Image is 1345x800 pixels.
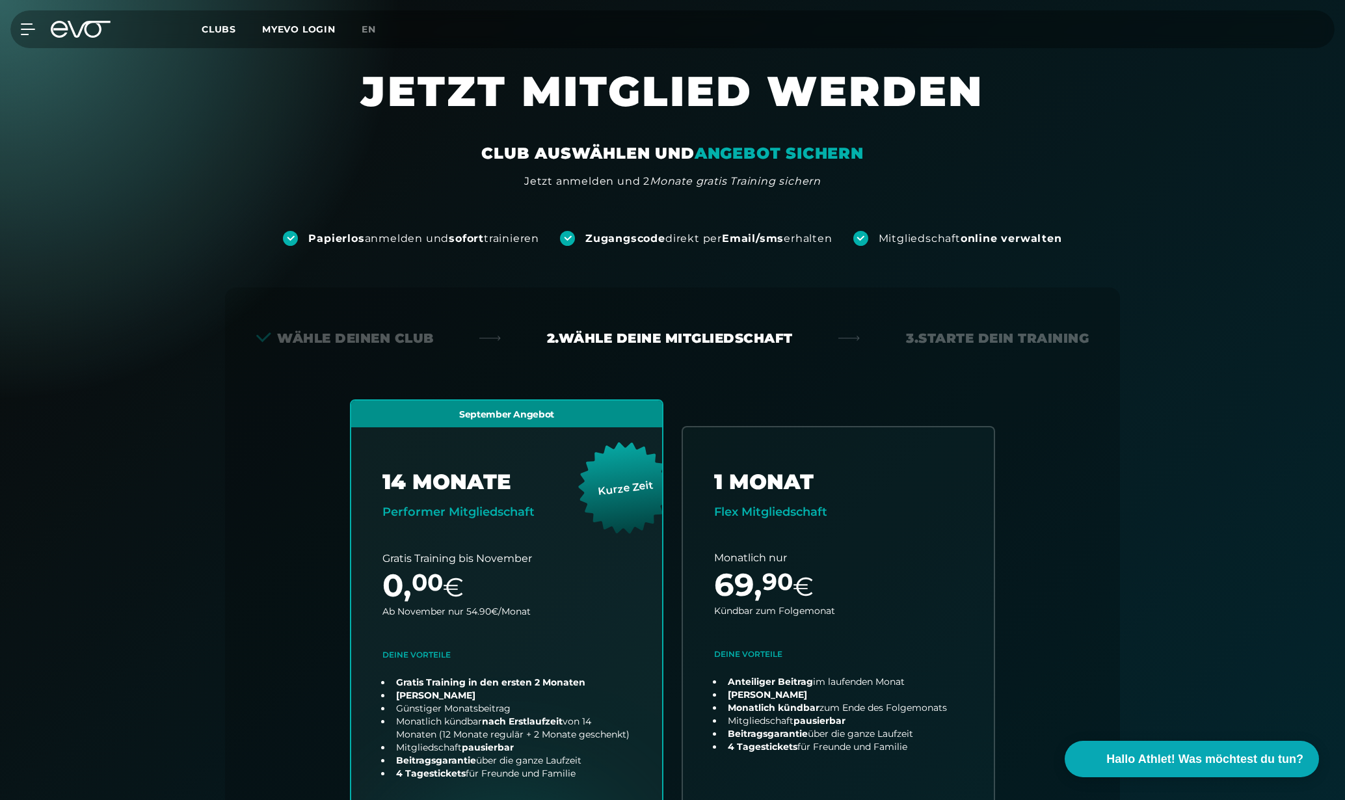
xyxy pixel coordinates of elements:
div: Mitgliedschaft [879,232,1062,246]
a: MYEVO LOGIN [262,23,336,35]
div: anmelden und trainieren [308,232,539,246]
strong: online verwalten [961,232,1062,245]
a: en [362,22,392,37]
span: en [362,23,376,35]
span: Clubs [202,23,236,35]
strong: Papierlos [308,232,364,245]
div: 2. Wähle deine Mitgliedschaft [547,329,793,347]
strong: Email/sms [722,232,784,245]
button: Hallo Athlet! Was möchtest du tun? [1065,741,1319,777]
strong: sofort [449,232,484,245]
em: Monate gratis Training sichern [650,175,821,187]
em: ANGEBOT SICHERN [695,144,864,163]
div: Wähle deinen Club [256,329,434,347]
a: Clubs [202,23,262,35]
h1: JETZT MITGLIED WERDEN [282,65,1063,143]
div: direkt per erhalten [585,232,832,246]
div: 3. Starte dein Training [906,329,1089,347]
div: Jetzt anmelden und 2 [524,174,821,189]
span: Hallo Athlet! Was möchtest du tun? [1106,751,1303,768]
strong: Zugangscode [585,232,665,245]
div: CLUB AUSWÄHLEN UND [481,143,863,164]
